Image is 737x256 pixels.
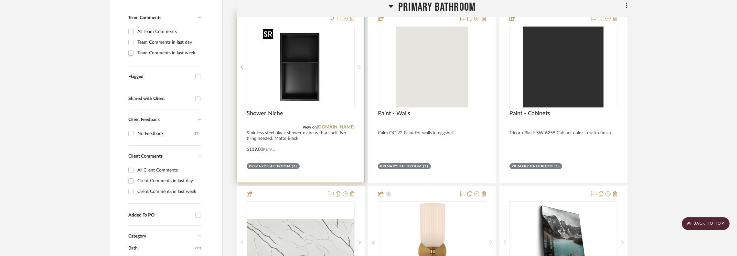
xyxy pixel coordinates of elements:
div: Client Comments in last day [137,176,199,186]
div: All Team Comments [137,27,199,37]
div: Shared with Client [128,96,192,102]
scroll-to-top-button: BACK TO TOP [682,217,730,230]
span: Client Feedback [128,117,160,122]
div: Client Comments in last week [137,186,199,197]
span: Client Comments [128,154,163,159]
div: Team Comments in last week [137,48,199,58]
a: [DOMAIN_NAME] [317,125,355,129]
img: Paint - Cabinets [523,27,603,107]
div: 0 [247,26,354,108]
div: Team Comments in last day [137,37,199,48]
span: Paint - Cabinets [509,110,550,117]
div: 0 [378,26,486,108]
span: Team Comments [128,16,161,20]
div: (1) [423,164,429,169]
img: Shower Niche [260,27,341,107]
div: No Feedback [137,128,194,139]
span: Bath [128,243,194,254]
div: Flagged [128,74,192,80]
span: Paint - Walls [378,110,410,117]
div: Primary Bathroom [512,164,553,169]
div: Added To PO [128,213,192,218]
div: (1) [292,164,297,169]
div: (17) [194,128,199,139]
span: Category [128,234,146,239]
div: Primary Bathroom [380,164,422,169]
span: (11) [195,243,201,253]
span: Shower Niche [247,110,283,117]
div: Primary Bathroom [249,164,290,169]
span: View on [303,125,317,129]
div: (1) [555,164,560,169]
img: Paint - Walls [396,27,468,107]
div: All Client Comments [137,165,199,175]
